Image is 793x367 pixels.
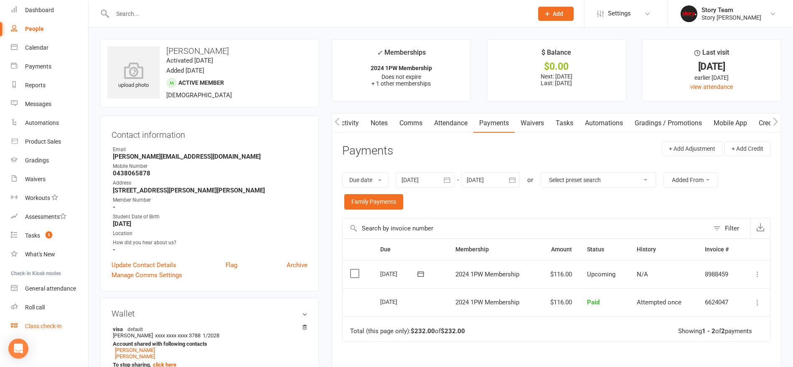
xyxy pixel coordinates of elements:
th: Due [373,239,448,260]
a: [PERSON_NAME] [115,353,155,359]
h3: [PERSON_NAME] [107,46,312,56]
a: Flag [226,260,237,270]
div: [DATE] [380,295,419,308]
a: Tasks [550,114,579,133]
a: Reports [11,76,88,95]
img: thumb_image1751589760.png [681,5,697,22]
h3: Wallet [112,309,308,318]
div: General attendance [25,285,76,292]
div: [DATE] [650,62,773,71]
strong: $232.00 [441,327,465,335]
p: Next: [DATE] Last: [DATE] [495,73,618,86]
td: $116.00 [538,288,579,316]
strong: - [113,203,308,211]
strong: $232.00 [411,327,435,335]
th: Amount [538,239,579,260]
div: People [25,25,44,32]
strong: [STREET_ADDRESS][PERSON_NAME][PERSON_NAME] [113,187,308,194]
span: Attempted once [637,299,681,306]
a: Activity [331,114,365,133]
th: Status [579,239,629,260]
td: 8988459 [697,260,742,289]
a: Manage Comms Settings [112,270,182,280]
div: Roll call [25,304,45,311]
div: [DATE] [380,267,419,280]
th: Membership [448,239,538,260]
button: + Add Credit [724,141,770,156]
strong: 0438065878 [113,170,308,177]
div: Last visit [694,47,729,62]
div: What's New [25,251,55,258]
span: Active member [178,79,224,86]
th: History [629,239,697,260]
div: earlier [DATE] [650,73,773,82]
td: $116.00 [538,260,579,289]
a: Comms [394,114,428,133]
strong: 2024 1PW Membership [371,65,432,71]
div: Waivers [25,176,46,182]
div: Payments [25,63,51,70]
i: ✓ [377,49,382,57]
a: General attendance kiosk mode [11,279,88,298]
div: Product Sales [25,138,61,145]
h3: Payments [342,144,393,157]
a: Archive [287,260,308,270]
a: People [11,20,88,38]
div: Automations [25,119,59,126]
div: Mobile Number [113,162,308,170]
a: view attendance [690,84,733,90]
h3: Contact information [112,127,308,139]
td: 6624047 [697,288,742,316]
div: Member Number [113,196,308,204]
input: Search by invoice number [343,218,709,238]
div: Gradings [25,157,49,164]
span: 2024 1PW Membership [455,271,519,278]
div: Dashboard [25,7,54,13]
div: Messages [25,101,51,107]
button: Added From [663,172,718,187]
strong: 1 - 2 [702,327,715,335]
div: Memberships [377,47,426,63]
a: Payments [473,114,515,133]
div: Address [113,179,308,187]
div: upload photo [107,62,160,90]
button: Due date [342,172,389,187]
span: Paid [587,299,600,306]
strong: 2 [721,327,725,335]
strong: - [113,246,308,253]
time: Activated [DATE] [166,57,213,64]
span: 5 [46,231,52,238]
strong: visa [113,326,303,332]
div: Total (this page only): of [350,328,465,335]
strong: Account shared with following contacts [113,341,303,347]
a: Mobile App [708,114,753,133]
div: Email [113,146,308,154]
span: [DEMOGRAPHIC_DATA] [166,91,232,99]
a: Gradings / Promotions [629,114,708,133]
strong: [PERSON_NAME][EMAIL_ADDRESS][DOMAIN_NAME] [113,153,308,160]
strong: [DATE] [113,220,308,228]
div: Workouts [25,195,50,201]
span: 1/2028 [203,332,219,339]
a: Messages [11,95,88,114]
a: Update Contact Details [112,260,176,270]
span: Settings [608,4,631,23]
div: Open Intercom Messenger [8,339,28,359]
button: + Add Adjustment [662,141,722,156]
a: Automations [579,114,629,133]
div: Location [113,230,308,238]
a: Waivers [515,114,550,133]
div: How did you hear about us? [113,239,308,247]
a: Tasks 5 [11,226,88,245]
a: Notes [365,114,394,133]
a: Dashboard [11,1,88,20]
span: + 1 other memberships [371,80,431,87]
div: $0.00 [495,62,618,71]
a: Payments [11,57,88,76]
span: Add [553,10,563,17]
time: Added [DATE] [166,67,204,74]
span: 2024 1PW Membership [455,299,519,306]
span: Upcoming [587,271,615,278]
a: Family Payments [344,194,403,209]
div: Tasks [25,232,40,239]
